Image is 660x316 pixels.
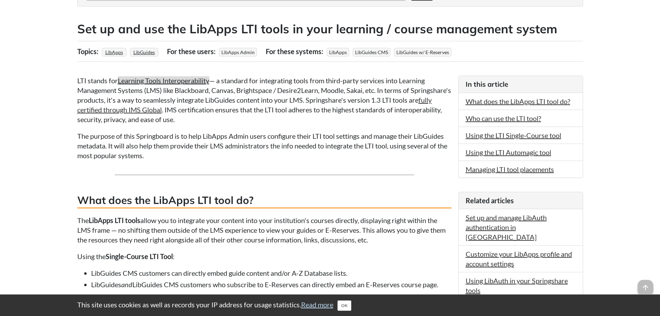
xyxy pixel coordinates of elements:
[466,79,576,89] h3: In this article
[77,131,451,160] p: The purpose of this Springboard is to help LibApps Admin users configure their LTI tool settings ...
[327,48,349,57] span: LibApps
[77,45,100,58] div: Topics:
[466,165,554,173] a: Managing LTI tool placements
[106,252,173,261] strong: Single-Course LTI Tool
[167,45,217,58] div: For these users:
[118,76,209,85] a: Learning Tools Interoperability
[466,97,570,105] a: What does the LibApps LTI tool do?
[466,196,514,205] span: Related articles
[91,280,451,289] li: LibGuides LibGuides CMS customers who subscribe to E-Reserves can directly embed an E-Reserves co...
[77,193,451,208] h3: What does the LibApps LTI tool do?
[466,250,572,268] a: Customize your LibApps profile and account settings
[638,281,653,289] a: arrow_upward
[638,280,653,295] span: arrow_upward
[353,48,390,57] span: LibGuides CMS
[337,300,351,311] button: Close
[466,276,568,294] a: Using LibAuth in your Springshare tools
[70,300,590,311] div: This site uses cookies as well as records your IP address for usage statistics.
[77,251,451,261] p: Using the :
[301,300,333,309] a: Read more
[219,48,257,57] span: LibApps Admin
[132,47,156,57] a: LibGuides
[89,216,140,224] span: LibApps LTI tools
[77,20,583,37] h2: Set up and use the LibApps LTI tools in your learning / course management system
[466,148,551,156] a: Using the LTI Automagic tool
[121,280,132,289] em: and
[394,48,451,57] span: LibGuides w/ E-Reserves
[91,268,451,278] li: LibGuides CMS customers can directly embed guide content and/or A-Z Database lists.
[466,114,541,122] a: Who can use the LTI tool?
[77,96,432,114] a: fully certified through IMS Global
[466,131,561,139] a: Using the LTI Single-Course tool
[77,215,451,245] p: The allow you to integrate your content into your institution's courses directly, displaying righ...
[266,45,325,58] div: For these systems:
[466,213,547,241] a: Set up and manage LibAuth authentication in [GEOGRAPHIC_DATA]
[77,76,451,124] p: LTI stands for — a standard for integrating tools from third-party services into Learning Managem...
[104,47,124,57] a: LibApps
